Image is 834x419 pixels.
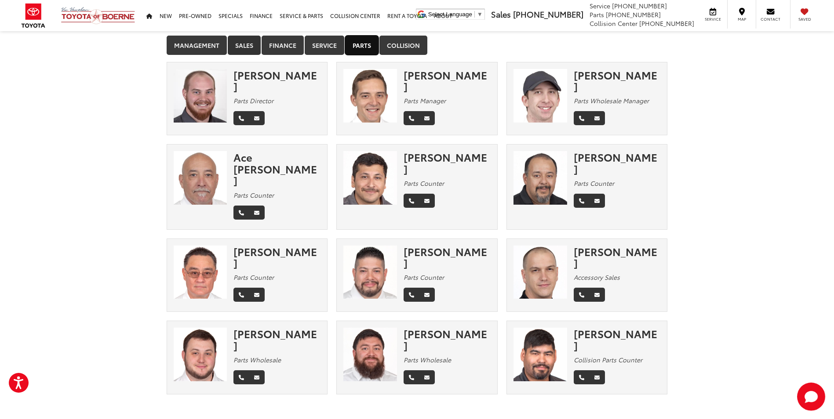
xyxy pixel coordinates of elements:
a: Collision [379,36,427,55]
a: Email [589,370,605,384]
a: Phone [574,194,590,208]
em: Accessory Sales [574,273,620,282]
span: ​ [474,11,475,18]
a: Email [419,111,435,125]
span: [PHONE_NUMBER] [513,8,583,20]
span: Service [703,16,723,22]
img: Mark Vargas [343,246,397,299]
a: Sales [228,36,261,55]
a: Phone [404,111,419,125]
div: [PERSON_NAME] [233,246,320,269]
a: Email [249,370,265,384]
a: Phone [574,370,590,384]
a: Email [249,111,265,125]
a: Phone [404,194,419,208]
img: Raul Bocanegra [514,151,567,205]
a: Email [589,194,605,208]
span: Service [590,1,610,10]
div: [PERSON_NAME] [404,246,491,269]
a: Phone [404,288,419,302]
div: [PERSON_NAME] [233,69,320,92]
em: Parts Counter [574,179,614,188]
a: Management [167,36,227,55]
span: [PHONE_NUMBER] [639,19,694,28]
a: Service [305,36,344,55]
a: Email [419,288,435,302]
div: [PERSON_NAME] [574,151,661,174]
a: Finance [262,36,304,55]
button: Toggle Chat Window [797,383,825,411]
div: [PERSON_NAME] [574,328,661,351]
em: Parts Wholesale [233,355,281,364]
span: [PHONE_NUMBER] [612,1,667,10]
a: Phone [574,111,590,125]
div: [PERSON_NAME] [404,328,491,351]
span: Sales [491,8,511,20]
em: Parts Counter [404,179,444,188]
span: Parts [590,10,604,19]
span: Collision Center [590,19,637,28]
div: Department Tabs [167,36,668,56]
div: [PERSON_NAME] [404,151,491,174]
em: Parts Counter [233,191,274,199]
span: Contact [761,16,780,22]
div: Ace [PERSON_NAME] [233,151,320,186]
div: [PERSON_NAME] [574,69,661,92]
img: Vic Vaughan Toyota of Boerne [61,7,135,25]
div: [PERSON_NAME] [233,328,320,351]
a: Email [589,111,605,125]
a: Phone [233,370,249,384]
a: Phone [404,370,419,384]
img: Elijah Martinez [343,69,397,123]
img: Justin Ernst [174,69,227,123]
img: Rudy Garza [174,246,227,299]
span: [PHONE_NUMBER] [606,10,661,19]
div: [PERSON_NAME] [574,246,661,269]
em: Parts Wholesale [404,355,451,364]
em: Parts Counter [233,273,274,282]
a: Phone [574,288,590,302]
em: Parts Director [233,96,273,105]
img: Ace Cantu [174,151,227,205]
a: Phone [233,206,249,220]
a: Email [249,206,265,220]
a: Phone [233,111,249,125]
a: Email [589,288,605,302]
a: Parts [345,36,379,55]
a: Phone [233,288,249,302]
em: Parts Manager [404,96,446,105]
span: Saved [795,16,814,22]
em: Parts Counter [404,273,444,282]
div: Parts [167,62,668,403]
a: Email [249,288,265,302]
span: Select Language [428,11,472,18]
svg: Start Chat [797,383,825,411]
img: Aaron Gutierrez [343,328,397,381]
em: Collision Parts Counter [574,355,642,364]
span: Map [732,16,751,22]
em: Parts Wholesale Manager [574,96,649,105]
img: Marc Elizarraraz [343,151,397,205]
img: Stone Bennett [514,69,567,123]
a: Email [419,370,435,384]
a: Email [419,194,435,208]
img: Brian McGee [514,246,567,299]
span: ▼ [477,11,483,18]
div: [PERSON_NAME] [404,69,491,92]
img: Colin Murray [174,328,227,381]
img: Ernesto Cisneros [514,328,567,381]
